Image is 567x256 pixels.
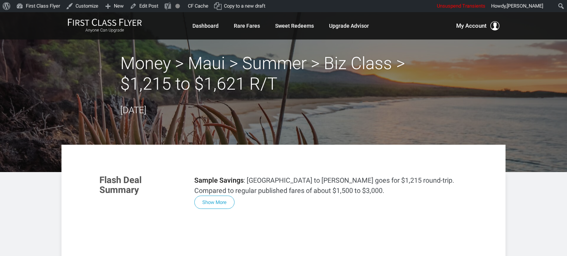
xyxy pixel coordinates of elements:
img: First Class Flyer [68,18,142,26]
button: Show More [194,196,235,209]
button: My Account [456,21,499,30]
span: [PERSON_NAME] [507,3,543,9]
a: Sweet Redeems [275,19,314,33]
span: My Account [456,21,487,30]
a: Rare Fares [234,19,260,33]
p: : [GEOGRAPHIC_DATA] to [PERSON_NAME] goes for $1,215 round-trip. Compared to regular published fa... [194,175,468,196]
h2: Money > Maui > Summer > Biz Class > $1,215 to $1,621 R/T [120,53,447,94]
a: Upgrade Advisor [329,19,369,33]
a: Dashboard [192,19,219,33]
small: Anyone Can Upgrade [68,28,142,33]
strong: Sample Savings [194,176,244,184]
time: [DATE] [120,105,146,115]
a: First Class FlyerAnyone Can Upgrade [68,18,142,33]
span: Unsuspend Transients [437,3,485,9]
h3: Flash Deal Summary [99,175,183,195]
